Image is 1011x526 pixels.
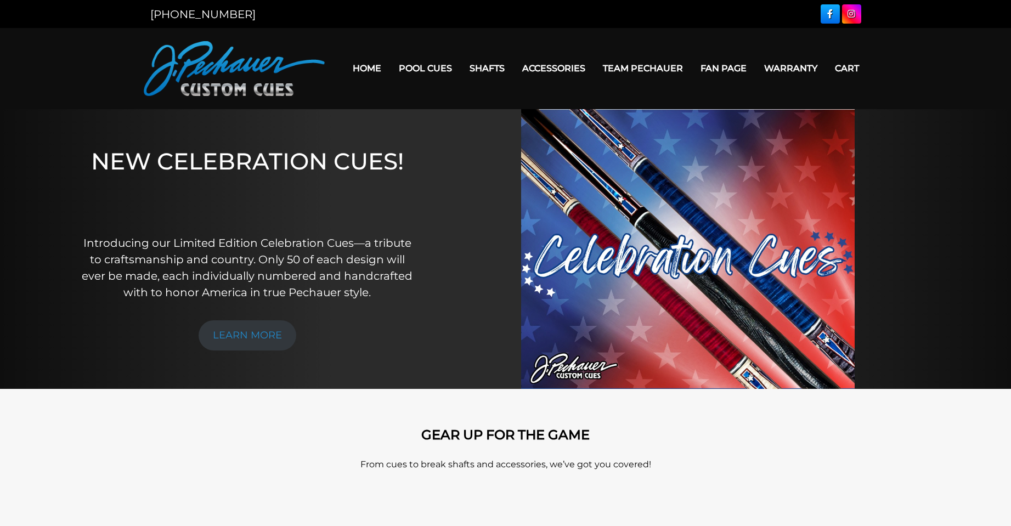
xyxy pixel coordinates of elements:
[390,54,461,82] a: Pool Cues
[692,54,755,82] a: Fan Page
[193,458,818,471] p: From cues to break shafts and accessories, we’ve got you covered!
[150,8,256,21] a: [PHONE_NUMBER]
[81,235,413,301] p: Introducing our Limited Edition Celebration Cues—a tribute to craftsmanship and country. Only 50 ...
[755,54,826,82] a: Warranty
[826,54,868,82] a: Cart
[421,427,590,443] strong: GEAR UP FOR THE GAME
[594,54,692,82] a: Team Pechauer
[344,54,390,82] a: Home
[144,41,325,96] img: Pechauer Custom Cues
[81,148,413,219] h1: NEW CELEBRATION CUES!
[461,54,513,82] a: Shafts
[513,54,594,82] a: Accessories
[199,320,296,350] a: LEARN MORE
